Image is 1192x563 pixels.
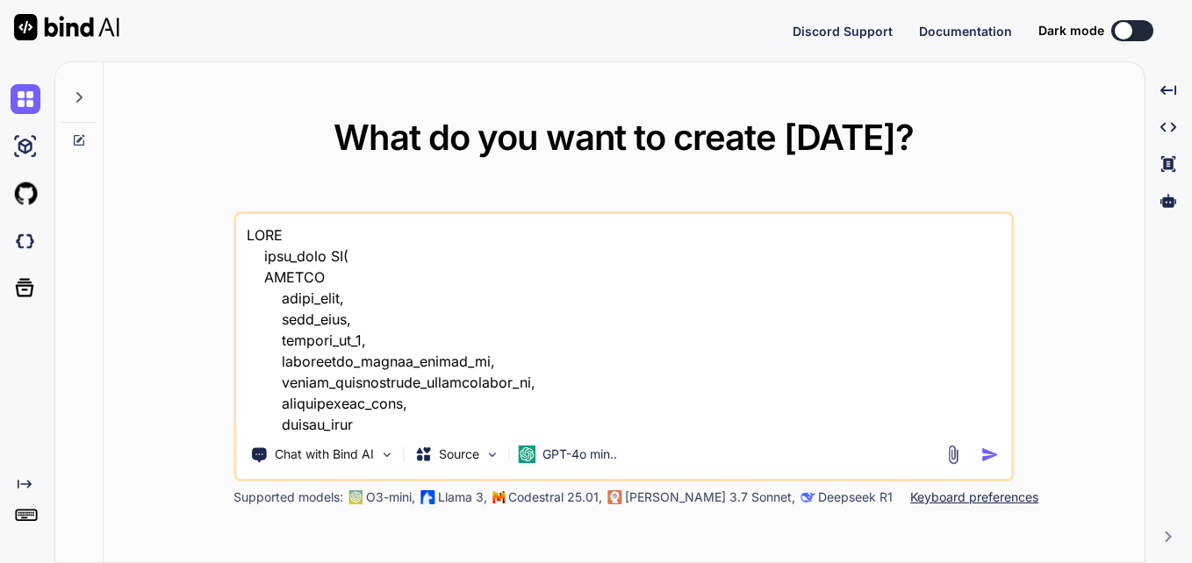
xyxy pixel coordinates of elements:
[910,488,1038,506] p: Keyboard preferences
[379,447,394,462] img: Pick Tools
[438,488,487,506] p: Llama 3,
[1038,22,1104,39] span: Dark mode
[944,445,964,465] img: attachment
[11,226,40,256] img: darkCloudIdeIcon
[919,22,1012,40] button: Documentation
[518,445,535,463] img: GPT-4o mini
[801,490,815,504] img: claude
[11,84,40,114] img: chat
[793,22,893,40] button: Discord Support
[508,488,602,506] p: Codestral 25.01,
[818,488,893,506] p: Deepseek R1
[439,445,479,463] p: Source
[334,116,914,159] span: What do you want to create [DATE]?
[793,24,893,39] span: Discord Support
[14,14,119,40] img: Bind AI
[542,445,617,463] p: GPT-4o min..
[11,179,40,209] img: githubLight
[981,445,1000,464] img: icon
[236,214,1011,431] textarea: LORE ipsu_dolo SI( AMETCO adipi_elit, sedd_eius, tempori_ut_1, laboreetdo_magnaa_enimad_mi, venia...
[11,132,40,161] img: ai-studio
[366,488,415,506] p: O3-mini,
[485,447,499,462] img: Pick Models
[420,490,434,504] img: Llama2
[348,490,363,504] img: GPT-4
[607,490,621,504] img: claude
[625,488,795,506] p: [PERSON_NAME] 3.7 Sonnet,
[492,491,505,503] img: Mistral-AI
[919,24,1012,39] span: Documentation
[233,488,343,506] p: Supported models:
[275,445,374,463] p: Chat with Bind AI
